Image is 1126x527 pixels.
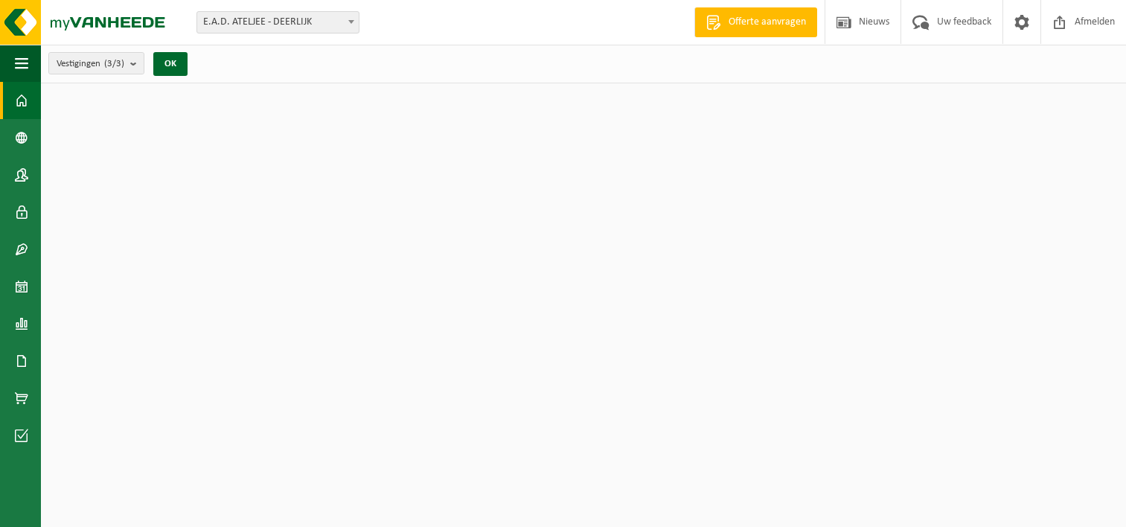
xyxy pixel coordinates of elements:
[196,11,359,33] span: E.A.D. ATELJEE - DEERLIJK
[153,52,188,76] button: OK
[694,7,817,37] a: Offerte aanvragen
[48,52,144,74] button: Vestigingen(3/3)
[57,53,124,75] span: Vestigingen
[197,12,359,33] span: E.A.D. ATELJEE - DEERLIJK
[725,15,810,30] span: Offerte aanvragen
[104,59,124,68] count: (3/3)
